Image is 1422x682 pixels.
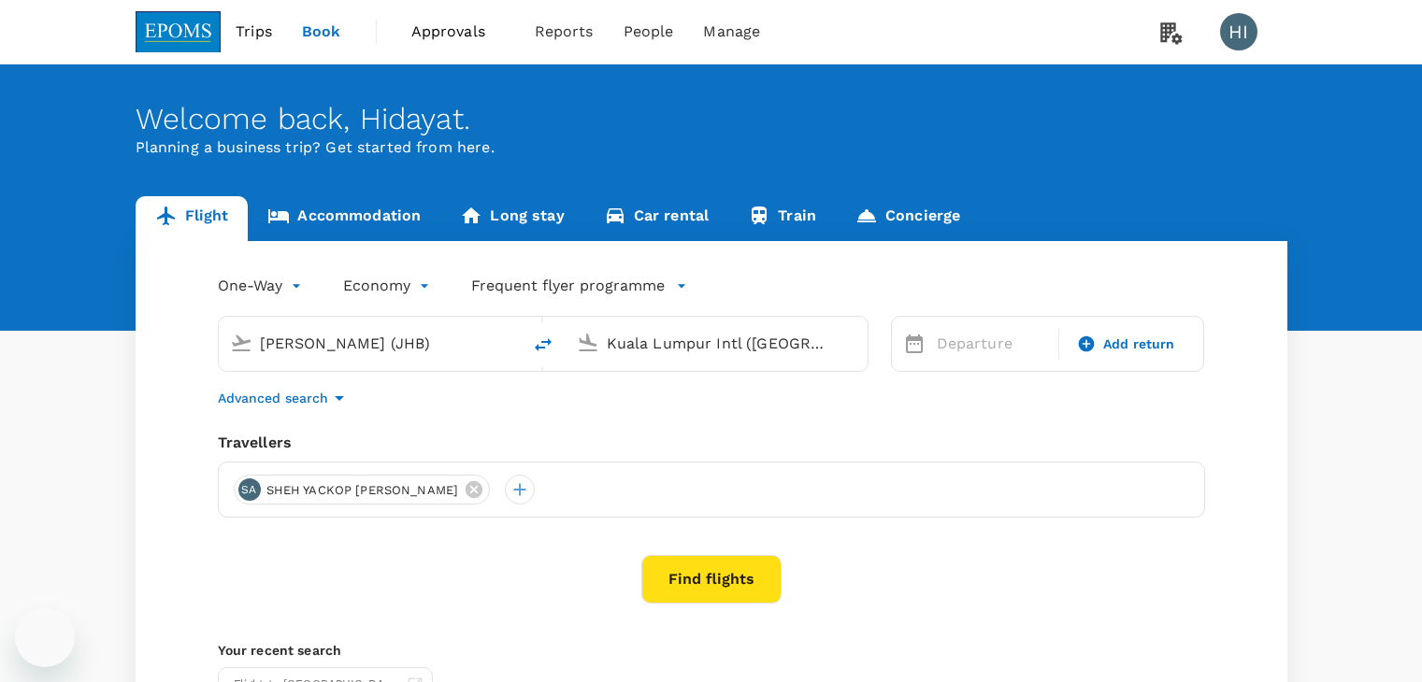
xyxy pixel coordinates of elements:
span: Trips [236,21,272,43]
button: delete [521,322,566,367]
button: Open [855,341,858,345]
iframe: Button to launch messaging window [15,607,75,667]
p: Advanced search [218,389,328,407]
a: Accommodation [248,196,440,241]
span: Add return [1103,334,1175,354]
span: Reports [535,21,594,43]
a: Flight [136,196,249,241]
div: HI [1220,13,1257,50]
span: Book [302,21,341,43]
button: Open [508,341,511,345]
div: Welcome back , Hidayat . [136,102,1287,136]
a: Long stay [440,196,583,241]
button: Frequent flyer programme [471,275,687,297]
span: Manage [703,21,760,43]
div: Travellers [218,432,1205,454]
div: SA [238,478,261,501]
div: Economy [343,271,434,301]
div: SASHEH YACKOP [PERSON_NAME] [234,475,491,504]
p: Your recent search [218,641,1205,660]
img: EPOMS SDN BHD [136,11,222,52]
button: Advanced search [218,387,351,409]
span: Approvals [411,21,505,43]
input: Depart from [260,329,481,358]
a: Concierge [836,196,980,241]
div: One-Way [218,271,306,301]
span: People [624,21,674,43]
p: Departure [937,333,1047,355]
a: Car rental [584,196,729,241]
p: Frequent flyer programme [471,275,665,297]
a: Train [728,196,836,241]
span: SHEH YACKOP [PERSON_NAME] [255,481,470,500]
p: Planning a business trip? Get started from here. [136,136,1287,159]
input: Going to [607,329,828,358]
button: Find flights [641,555,782,604]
